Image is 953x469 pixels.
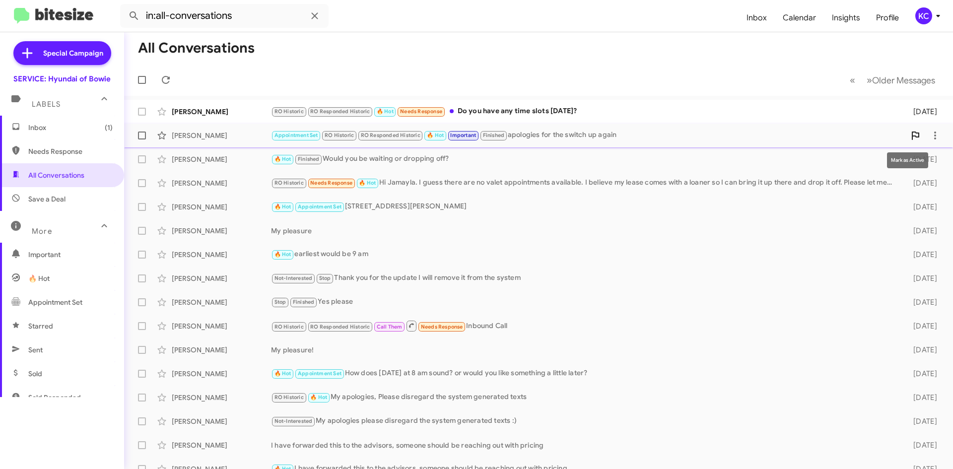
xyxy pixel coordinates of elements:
span: Appointment Set [28,297,82,307]
span: RO Historic [274,180,304,186]
span: Sold [28,369,42,379]
span: Sent [28,345,43,355]
span: 🔥 Hot [274,156,291,162]
div: [DATE] [897,345,945,355]
div: [DATE] [897,393,945,402]
span: 🔥 Hot [274,370,291,377]
div: [DATE] [897,226,945,236]
a: Inbox [739,3,775,32]
span: RO Responded Historic [361,132,420,138]
span: 🔥 Hot [274,203,291,210]
div: [PERSON_NAME] [172,154,271,164]
div: Mark as Active [887,152,928,168]
div: [PERSON_NAME] [172,393,271,402]
span: Not-Interested [274,275,313,281]
span: Stop [274,299,286,305]
div: [DATE] [897,416,945,426]
span: Important [450,132,476,138]
div: [DATE] [897,297,945,307]
div: [PERSON_NAME] [172,297,271,307]
span: RO Historic [274,394,304,401]
span: 🔥 Hot [28,273,50,283]
span: Appointment Set [298,203,341,210]
input: Search [120,4,329,28]
div: [PERSON_NAME] [172,250,271,260]
span: Profile [868,3,907,32]
div: [PERSON_NAME] [172,416,271,426]
h1: All Conversations [138,40,255,56]
span: More [32,227,52,236]
div: [PERSON_NAME] [172,226,271,236]
div: [PERSON_NAME] [172,369,271,379]
span: Save a Deal [28,194,66,204]
div: My pleasure! [271,345,897,355]
span: 🔥 Hot [359,180,376,186]
div: apologies for the switch up again [271,130,905,141]
div: Hi Jamayla. I guess there are no valet appointments available. I believe my lease comes with a lo... [271,177,897,189]
span: Finished [293,299,315,305]
span: Starred [28,321,53,331]
div: [DATE] [897,321,945,331]
div: [DATE] [897,178,945,188]
span: Important [28,250,113,260]
span: RO Historic [274,324,304,330]
span: « [850,74,855,86]
span: Appointment Set [298,370,341,377]
span: 🔥 Hot [310,394,327,401]
a: Insights [824,3,868,32]
span: 🔥 Hot [274,251,291,258]
div: Yes please [271,296,897,308]
div: How does [DATE] at 8 am sound? or would you like something a little later? [271,368,897,379]
span: Finished [483,132,505,138]
div: [PERSON_NAME] [172,321,271,331]
nav: Page navigation example [844,70,941,90]
span: RO Historic [274,108,304,115]
span: Appointment Set [274,132,318,138]
div: My pleasure [271,226,897,236]
span: 🔥 Hot [427,132,444,138]
span: Needs Response [28,146,113,156]
a: Calendar [775,3,824,32]
span: Stop [319,275,331,281]
div: [DATE] [897,369,945,379]
span: (1) [105,123,113,133]
div: My apologies, Please disregard the system generated texts [271,392,897,403]
div: KC [915,7,932,24]
div: [PERSON_NAME] [172,107,271,117]
div: [STREET_ADDRESS][PERSON_NAME] [271,201,897,212]
div: [PERSON_NAME] [172,345,271,355]
span: Finished [298,156,320,162]
button: KC [907,7,942,24]
div: [PERSON_NAME] [172,440,271,450]
div: My apologies please disregard the system generated texts :) [271,415,897,427]
span: Needs Response [310,180,352,186]
div: [DATE] [897,107,945,117]
span: Special Campaign [43,48,103,58]
div: [PERSON_NAME] [172,273,271,283]
div: Do you have any time slots [DATE]? [271,106,897,117]
span: RO Historic [325,132,354,138]
div: [DATE] [897,273,945,283]
span: Needs Response [421,324,463,330]
div: earliest would be 9 am [271,249,897,260]
span: » [867,74,872,86]
div: [PERSON_NAME] [172,131,271,140]
span: Call Them [377,324,403,330]
span: RO Responded Historic [310,108,370,115]
div: Would you be waiting or dropping off? [271,153,897,165]
div: [DATE] [897,440,945,450]
div: SERVICE: Hyundai of Bowie [13,74,111,84]
div: [PERSON_NAME] [172,202,271,212]
a: Special Campaign [13,41,111,65]
span: RO Responded Historic [310,324,370,330]
span: Older Messages [872,75,935,86]
span: Inbox [28,123,113,133]
div: [PERSON_NAME] [172,178,271,188]
div: I have forwarded this to the advisors, someone should be reaching out with pricing [271,440,897,450]
div: Inbound Call [271,320,897,332]
span: Labels [32,100,61,109]
span: 🔥 Hot [377,108,394,115]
